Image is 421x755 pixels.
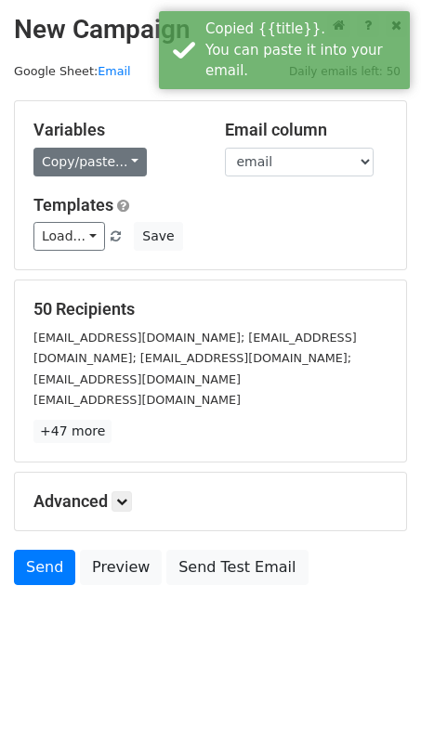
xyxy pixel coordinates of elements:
[33,393,241,407] small: [EMAIL_ADDRESS][DOMAIN_NAME]
[33,331,357,366] small: [EMAIL_ADDRESS][DOMAIN_NAME]; [EMAIL_ADDRESS][DOMAIN_NAME]; [EMAIL_ADDRESS][DOMAIN_NAME];
[33,195,113,215] a: Templates
[225,120,388,140] h5: Email column
[33,120,197,140] h5: Variables
[33,222,105,251] a: Load...
[14,550,75,585] a: Send
[33,491,388,512] h5: Advanced
[33,372,241,386] small: [EMAIL_ADDRESS][DOMAIN_NAME]
[80,550,162,585] a: Preview
[33,299,388,319] h5: 50 Recipients
[14,64,131,78] small: Google Sheet:
[166,550,308,585] a: Send Test Email
[14,14,407,46] h2: New Campaign
[98,64,130,78] a: Email
[205,19,402,82] div: Copied {{title}}. You can paste it into your email.
[33,420,112,443] a: +47 more
[33,148,147,176] a: Copy/paste...
[134,222,182,251] button: Save
[328,666,421,755] iframe: Chat Widget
